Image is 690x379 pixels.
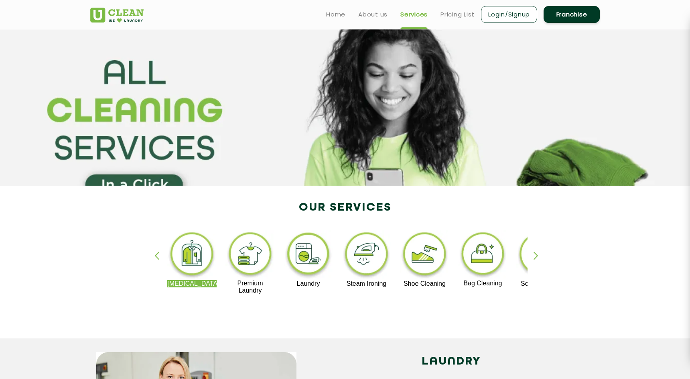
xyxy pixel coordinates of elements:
[458,280,507,287] p: Bag Cleaning
[167,280,217,287] p: [MEDICAL_DATA]
[308,352,594,371] h2: LAUNDRY
[284,230,333,280] img: laundry_cleaning_11zon.webp
[358,10,388,19] a: About us
[284,280,333,287] p: Laundry
[481,6,537,23] a: Login/Signup
[167,230,217,280] img: dry_cleaning_11zon.webp
[516,280,566,287] p: Sofa Cleaning
[225,280,275,294] p: Premium Laundry
[90,8,144,23] img: UClean Laundry and Dry Cleaning
[458,230,507,280] img: bag_cleaning_11zon.webp
[516,230,566,280] img: sofa_cleaning_11zon.webp
[326,10,345,19] a: Home
[400,280,449,287] p: Shoe Cleaning
[342,230,391,280] img: steam_ironing_11zon.webp
[225,230,275,280] img: premium_laundry_cleaning_11zon.webp
[342,280,391,287] p: Steam Ironing
[440,10,475,19] a: Pricing List
[544,6,600,23] a: Franchise
[400,230,449,280] img: shoe_cleaning_11zon.webp
[400,10,428,19] a: Services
